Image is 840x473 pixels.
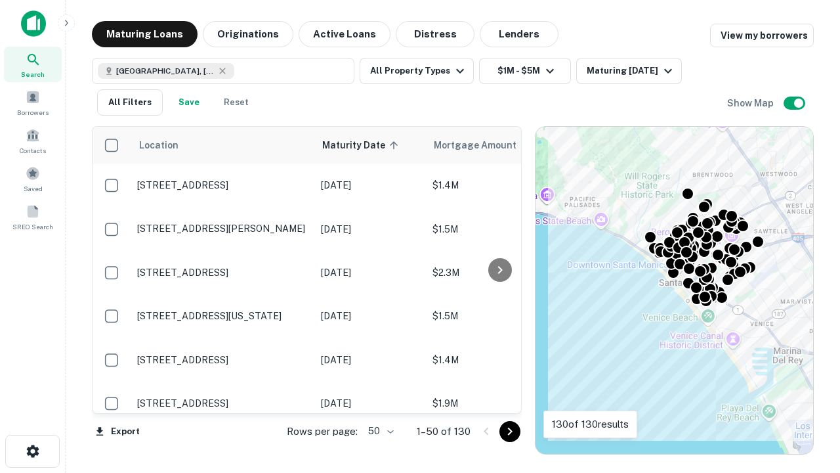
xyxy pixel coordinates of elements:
span: Contacts [20,145,46,156]
button: [GEOGRAPHIC_DATA], [GEOGRAPHIC_DATA], [GEOGRAPHIC_DATA] [92,58,354,84]
button: Maturing Loans [92,21,198,47]
p: [DATE] [321,265,419,280]
button: All Filters [97,89,163,116]
div: Maturing [DATE] [587,63,676,79]
th: Mortgage Amount [426,127,570,164]
p: $1.9M [432,396,564,411]
button: Go to next page [499,421,520,442]
span: SREO Search [12,221,53,232]
p: Rows per page: [287,424,358,439]
button: Distress [396,21,474,47]
a: Saved [4,161,62,196]
span: Search [21,69,45,79]
button: All Property Types [360,58,474,84]
p: [DATE] [321,178,419,192]
span: Maturity Date [322,137,402,153]
span: Borrowers [17,107,49,118]
th: Maturity Date [314,127,426,164]
iframe: Chat Widget [774,368,840,431]
p: [DATE] [321,396,419,411]
button: Save your search to get updates of matches that match your search criteria. [168,89,210,116]
span: Saved [24,183,43,194]
a: SREO Search [4,199,62,235]
a: View my borrowers [710,24,814,47]
button: $1M - $5M [479,58,571,84]
span: Location [138,137,178,153]
p: [STREET_ADDRESS][PERSON_NAME] [137,223,308,235]
a: Search [4,47,62,82]
p: [STREET_ADDRESS][US_STATE] [137,310,308,322]
p: $1.5M [432,309,564,323]
p: $2.3M [432,265,564,280]
p: 130 of 130 results [552,417,629,432]
a: Contacts [4,123,62,158]
button: Lenders [480,21,558,47]
p: [STREET_ADDRESS] [137,267,308,279]
p: 1–50 of 130 [417,424,471,439]
h6: Show Map [727,96,776,110]
p: $1.4M [432,353,564,367]
img: capitalize-icon.png [21,11,46,37]
p: [DATE] [321,309,419,323]
p: [DATE] [321,353,419,367]
p: [DATE] [321,222,419,236]
div: 0 0 [535,127,813,454]
p: [STREET_ADDRESS] [137,179,308,191]
button: Reset [215,89,257,116]
button: Maturing [DATE] [576,58,682,84]
span: [GEOGRAPHIC_DATA], [GEOGRAPHIC_DATA], [GEOGRAPHIC_DATA] [116,65,215,77]
a: Borrowers [4,85,62,120]
button: Active Loans [299,21,390,47]
button: Export [92,422,143,441]
p: [STREET_ADDRESS] [137,397,308,409]
th: Location [131,127,314,164]
p: [STREET_ADDRESS] [137,354,308,366]
div: 50 [363,422,396,441]
button: Originations [203,21,293,47]
p: $1.4M [432,178,564,192]
p: $1.5M [432,222,564,236]
span: Mortgage Amount [434,137,534,153]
